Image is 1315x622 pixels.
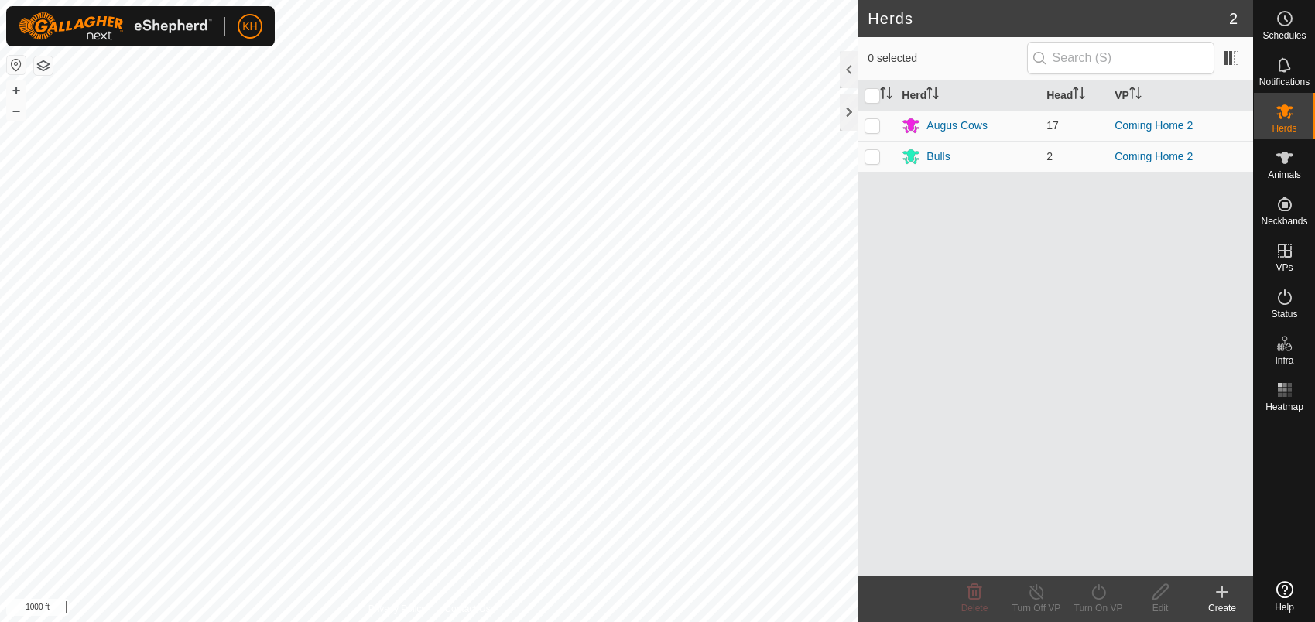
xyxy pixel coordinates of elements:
p-sorticon: Activate to sort [1073,89,1085,101]
span: 17 [1046,119,1059,132]
th: Herd [896,80,1040,111]
input: Search (S) [1027,42,1214,74]
span: Help [1275,603,1294,612]
p-sorticon: Activate to sort [1129,89,1142,101]
a: Help [1254,575,1315,618]
a: Privacy Policy [368,602,426,616]
a: Contact Us [444,602,490,616]
button: – [7,101,26,120]
p-sorticon: Activate to sort [880,89,892,101]
span: 0 selected [868,50,1026,67]
button: + [7,81,26,100]
span: Animals [1268,170,1301,179]
span: Notifications [1259,77,1310,87]
span: Heatmap [1265,402,1303,412]
div: Edit [1129,601,1191,615]
span: 2 [1046,150,1053,162]
span: 2 [1229,7,1238,30]
span: KH [242,19,257,35]
span: VPs [1276,263,1293,272]
img: Gallagher Logo [19,12,212,40]
span: Herds [1272,124,1296,133]
a: Coming Home 2 [1115,119,1193,132]
h2: Herds [868,9,1229,28]
span: Neckbands [1261,217,1307,226]
p-sorticon: Activate to sort [926,89,939,101]
span: Delete [961,603,988,613]
th: VP [1108,80,1253,111]
div: Create [1191,601,1253,615]
th: Head [1040,80,1108,111]
span: Schedules [1262,31,1306,40]
button: Map Layers [34,56,53,75]
button: Reset Map [7,56,26,74]
a: Coming Home 2 [1115,150,1193,162]
span: Infra [1275,356,1293,365]
div: Turn Off VP [1005,601,1067,615]
div: Bulls [926,149,950,165]
div: Turn On VP [1067,601,1129,615]
span: Status [1271,309,1297,319]
div: Augus Cows [926,118,988,134]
